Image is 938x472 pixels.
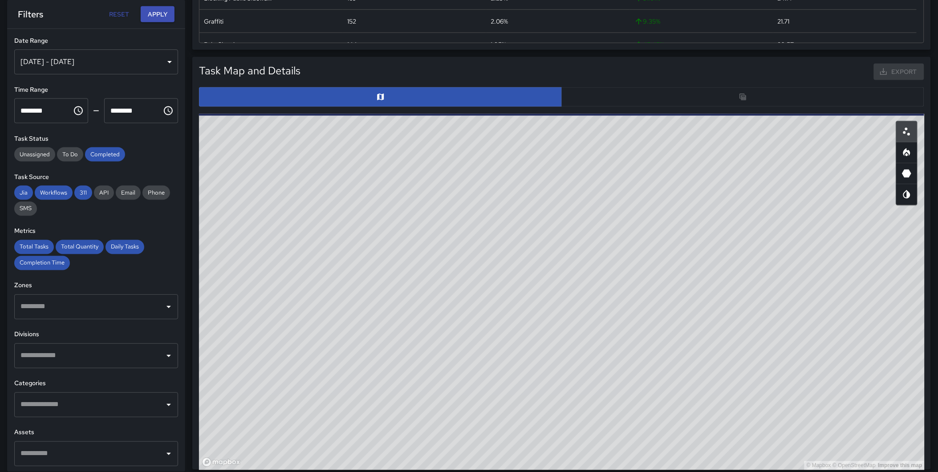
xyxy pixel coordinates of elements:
span: To Do [57,151,83,158]
button: 3D Heatmap [896,163,918,184]
span: Daily Tasks [106,243,144,251]
button: Apply [141,6,175,23]
button: Open [162,448,175,460]
div: Completed [85,147,125,162]
button: Map Style [896,184,918,205]
button: Heatmap [896,142,918,163]
span: Phone [142,189,170,196]
div: 1.95% [491,40,506,49]
svg: 3D Heatmap [901,168,912,179]
h6: Categories [14,379,178,389]
span: Unassigned [14,151,55,158]
div: Phone [142,186,170,200]
button: Open [162,301,175,313]
span: Total Tasks [14,243,54,251]
div: 2.06% [491,17,508,26]
h6: Date Range [14,36,178,46]
button: Scatterplot [896,121,918,142]
span: Workflows [35,189,73,196]
div: Pole Cleaning [204,40,242,49]
span: 9.35 % [634,17,661,26]
svg: Map Style [901,189,912,200]
div: Email [116,186,141,200]
span: Completion Time [14,259,70,267]
span: 45.45 % [634,40,665,49]
span: Completed [85,151,125,158]
button: Reset [105,6,134,23]
div: SMS [14,202,37,216]
div: 20.57 [778,40,794,49]
div: 152 [347,17,356,26]
h6: Task Source [14,172,178,182]
div: API [94,186,114,200]
div: Total Tasks [14,240,54,254]
h6: Metrics [14,227,178,236]
span: Jia [14,189,33,196]
div: To Do [57,147,83,162]
div: Unassigned [14,147,55,162]
div: 21.71 [778,17,790,26]
button: Choose time, selected time is 12:00 AM [69,102,87,120]
div: Graffiti [204,17,223,26]
h6: Zones [14,281,178,291]
h6: Filters [18,7,43,21]
div: Total Quantity [56,240,104,254]
h6: Divisions [14,330,178,340]
h6: Assets [14,428,178,438]
span: Total Quantity [56,243,104,251]
span: API [94,189,114,196]
h6: Time Range [14,85,178,95]
button: Open [162,350,175,362]
span: 311 [74,189,92,196]
div: Workflows [35,186,73,200]
div: [DATE] - [DATE] [14,49,178,74]
svg: Heatmap [901,147,912,158]
button: Choose time, selected time is 11:59 PM [159,102,177,120]
h5: Task Map and Details [199,64,300,78]
div: 311 [74,186,92,200]
div: Daily Tasks [106,240,144,254]
div: 144 [347,40,357,49]
div: Completion Time [14,256,70,270]
button: Open [162,399,175,411]
svg: Scatterplot [901,126,912,137]
span: Email [116,189,141,196]
div: Jia [14,186,33,200]
h6: Task Status [14,134,178,144]
span: SMS [14,205,37,212]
